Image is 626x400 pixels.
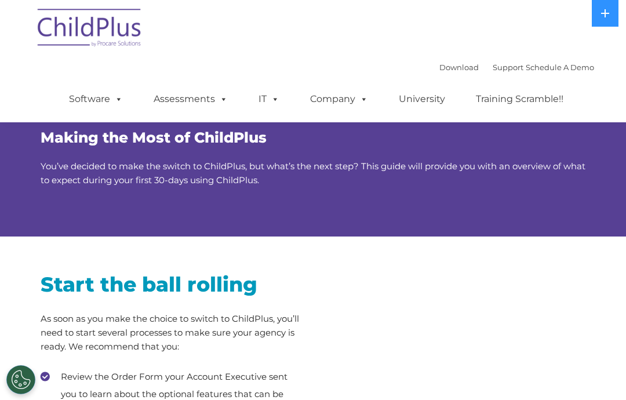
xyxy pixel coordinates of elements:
[493,63,523,72] a: Support
[32,1,148,59] img: ChildPlus by Procare Solutions
[41,161,585,186] span: You’ve decided to make the switch to ChildPlus, but what’s the next step? This guide will provide...
[464,88,575,111] a: Training Scramble!!
[41,271,304,297] h2: Start the ball rolling
[6,365,35,394] button: Cookies Settings
[41,312,304,354] p: As soon as you make the choice to switch to ChildPlus, you’ll need to start several processes to ...
[142,88,239,111] a: Assessments
[387,88,457,111] a: University
[439,63,594,72] font: |
[299,88,380,111] a: Company
[247,88,291,111] a: IT
[57,88,134,111] a: Software
[439,63,479,72] a: Download
[526,63,594,72] a: Schedule A Demo
[41,129,267,146] span: Making the Most of ChildPlus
